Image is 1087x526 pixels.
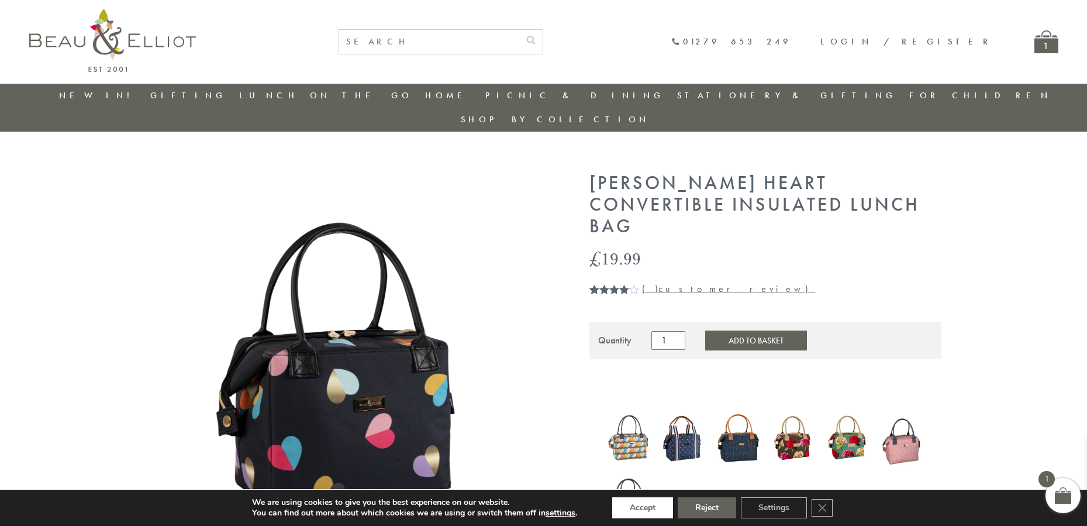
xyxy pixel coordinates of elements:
[826,410,869,467] img: Sarah Kelleher convertible lunch bag teal
[741,497,807,518] button: Settings
[461,114,650,125] a: Shop by collection
[589,246,601,270] span: £
[881,410,924,470] a: Oxford quilted lunch bag mallow
[252,508,577,518] p: You can find out more about which cookies we are using or switch them off in .
[705,331,807,350] button: Add to Basket
[642,283,815,295] a: (1customer review)
[589,284,640,294] div: Rated 4.00 out of 5
[589,284,594,308] span: 1
[812,499,833,517] button: Close GDPR Cookie Banner
[881,410,924,467] img: Oxford quilted lunch bag mallow
[1034,30,1058,53] a: 1
[678,497,736,518] button: Reject
[661,412,705,464] img: Monogram Midnight Convertible Lunch Bag
[587,366,944,394] iframe: Secure express checkout frame
[607,411,650,468] a: Carnaby eclipse convertible lunch bag
[671,37,791,47] a: 01279 653 249
[29,9,196,72] img: logo
[252,497,577,508] p: We are using cookies to give you the best experience on our website.
[654,283,658,295] span: 1
[607,411,650,466] img: Carnaby eclipse convertible lunch bag
[589,173,941,237] h1: [PERSON_NAME] Heart Convertible Insulated Lunch Bag
[651,331,685,350] input: Product quantity
[716,410,760,467] img: Navy Broken-hearted Convertible Insulated Lunch Bag
[1038,471,1055,487] span: 1
[716,410,760,470] a: Navy Broken-hearted Convertible Insulated Lunch Bag
[59,90,137,101] a: New in!
[598,335,632,346] div: Quantity
[339,30,519,54] input: SEARCH
[612,497,673,518] button: Accept
[485,90,664,101] a: Picnic & Dining
[150,90,226,101] a: Gifting
[589,284,630,355] span: Rated out of 5 based on customer rating
[239,90,412,101] a: Lunch On The Go
[661,412,705,467] a: Monogram Midnight Convertible Lunch Bag
[771,412,815,467] a: Sarah Kelleher Lunch Bag Dark Stone
[771,412,815,465] img: Sarah Kelleher Lunch Bag Dark Stone
[820,36,993,47] a: Login / Register
[546,508,575,518] button: settings
[826,410,869,470] a: Sarah Kelleher convertible lunch bag teal
[425,90,472,101] a: Home
[677,90,896,101] a: Stationery & Gifting
[909,90,1051,101] a: For Children
[589,246,641,270] bdi: 19.99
